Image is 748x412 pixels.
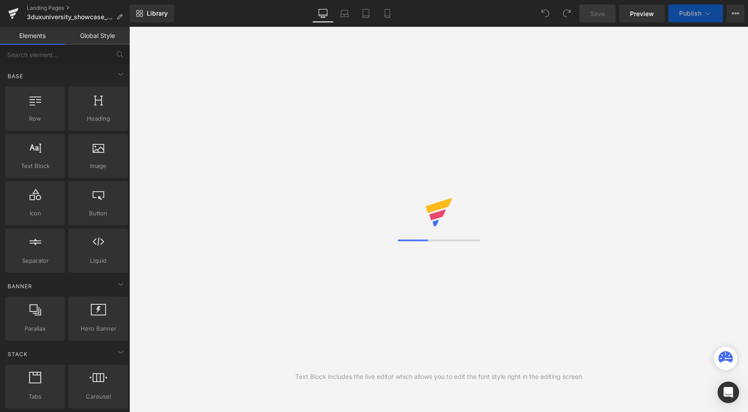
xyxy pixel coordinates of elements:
button: Redo [558,4,576,22]
a: New Library [130,4,174,22]
a: Tablet [355,4,377,22]
span: Base [7,72,24,80]
span: Heading [71,114,125,123]
span: Save [590,9,605,18]
div: Text Block includes the live editor which allows you to edit the font style right in the editing ... [295,372,582,382]
button: More [727,4,744,22]
a: Mobile [377,4,398,22]
a: Preview [619,4,665,22]
button: Undo [536,4,554,22]
span: 3duxuniversity_showcase_New_Jersey_Community_Park [27,13,113,21]
a: Desktop [312,4,334,22]
span: Row [8,114,62,123]
a: Laptop [334,4,355,22]
span: Text Block [8,161,62,171]
span: Banner [7,282,33,290]
span: Icon [8,209,62,218]
span: Preview [630,9,654,18]
span: Hero Banner [71,324,125,333]
div: Open Intercom Messenger [718,382,739,403]
span: Publish [679,10,701,17]
span: Liquid [71,256,125,265]
span: Library [147,9,168,17]
span: Carousel [71,392,125,401]
span: Button [71,209,125,218]
button: Publish [668,4,723,22]
span: Separator [8,256,62,265]
a: Global Style [65,27,130,45]
span: Tabs [8,392,62,401]
a: Landing Pages [27,4,130,12]
span: Image [71,161,125,171]
span: Stack [7,350,29,358]
span: Parallax [8,324,62,333]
